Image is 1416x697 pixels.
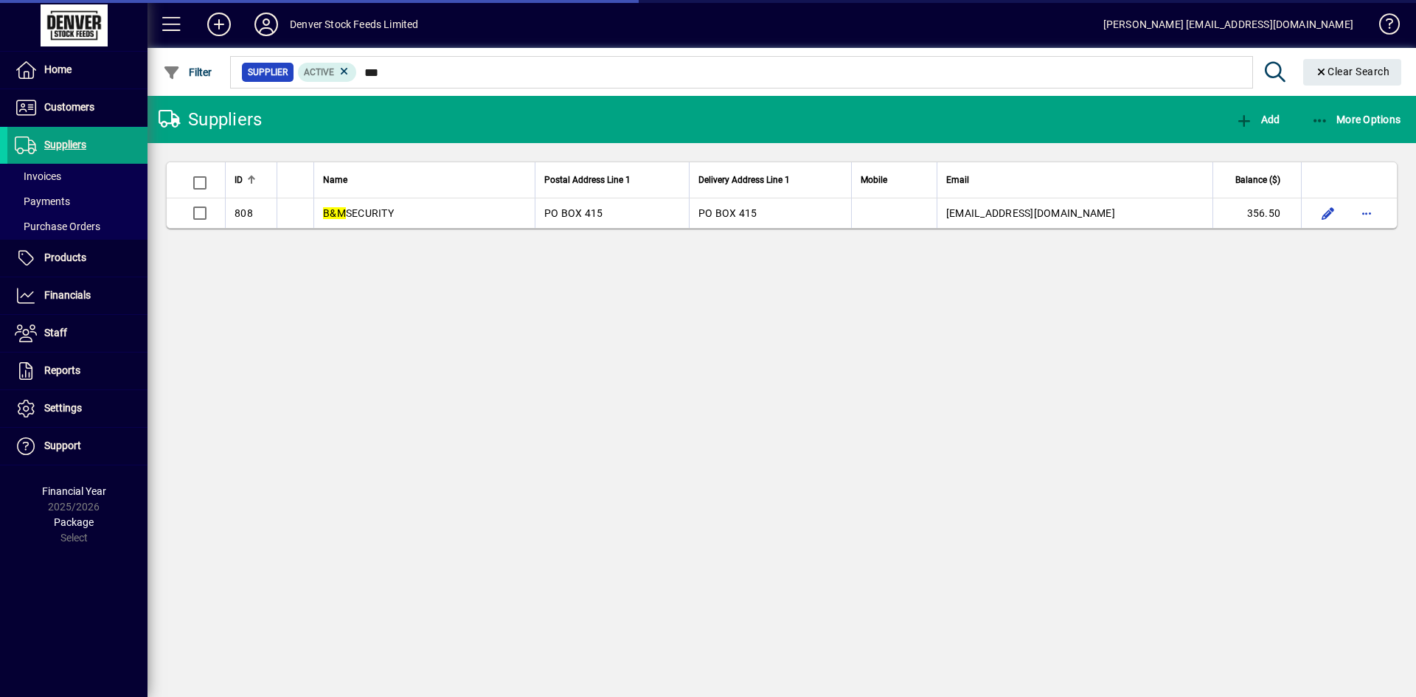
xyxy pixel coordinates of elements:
span: 808 [235,207,253,219]
span: Package [54,516,94,528]
a: Staff [7,315,147,352]
div: Balance ($) [1222,172,1294,188]
td: 356.50 [1212,198,1301,228]
a: Financials [7,277,147,314]
span: Email [946,172,969,188]
span: Filter [163,66,212,78]
a: Support [7,428,147,465]
span: PO BOX 415 [544,207,603,219]
span: Support [44,440,81,451]
span: Staff [44,327,67,339]
a: Payments [7,189,147,214]
div: Name [323,172,526,188]
button: Edit [1316,201,1340,225]
span: Products [44,252,86,263]
span: Invoices [15,170,61,182]
a: Products [7,240,147,277]
em: B&M [323,207,346,219]
div: [PERSON_NAME] [EMAIL_ADDRESS][DOMAIN_NAME] [1103,13,1353,36]
span: Financial Year [42,485,106,497]
div: Denver Stock Feeds Limited [290,13,419,36]
span: [EMAIL_ADDRESS][DOMAIN_NAME] [946,207,1115,219]
div: Email [946,172,1204,188]
span: Delivery Address Line 1 [698,172,790,188]
span: Active [304,67,334,77]
span: Purchase Orders [15,221,100,232]
span: Payments [15,195,70,207]
a: Settings [7,390,147,427]
button: Profile [243,11,290,38]
a: Home [7,52,147,89]
span: PO BOX 415 [698,207,757,219]
div: ID [235,172,268,188]
span: Customers [44,101,94,113]
button: More Options [1308,106,1405,133]
span: Balance ($) [1235,172,1280,188]
span: Supplier [248,65,288,80]
span: Mobile [861,172,887,188]
button: Filter [159,59,216,86]
span: Name [323,172,347,188]
span: Home [44,63,72,75]
button: Clear [1303,59,1402,86]
div: Mobile [861,172,928,188]
span: Clear Search [1315,66,1390,77]
span: Suppliers [44,139,86,150]
span: Financials [44,289,91,301]
a: Purchase Orders [7,214,147,239]
span: Reports [44,364,80,376]
span: More Options [1311,114,1401,125]
mat-chip: Activation Status: Active [298,63,357,82]
span: Postal Address Line 1 [544,172,631,188]
span: Add [1235,114,1280,125]
button: More options [1355,201,1378,225]
a: Invoices [7,164,147,189]
span: Settings [44,402,82,414]
span: SECURITY [323,207,394,219]
a: Customers [7,89,147,126]
a: Knowledge Base [1368,3,1398,51]
div: Suppliers [159,108,262,131]
button: Add [195,11,243,38]
span: ID [235,172,243,188]
button: Add [1232,106,1283,133]
a: Reports [7,353,147,389]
